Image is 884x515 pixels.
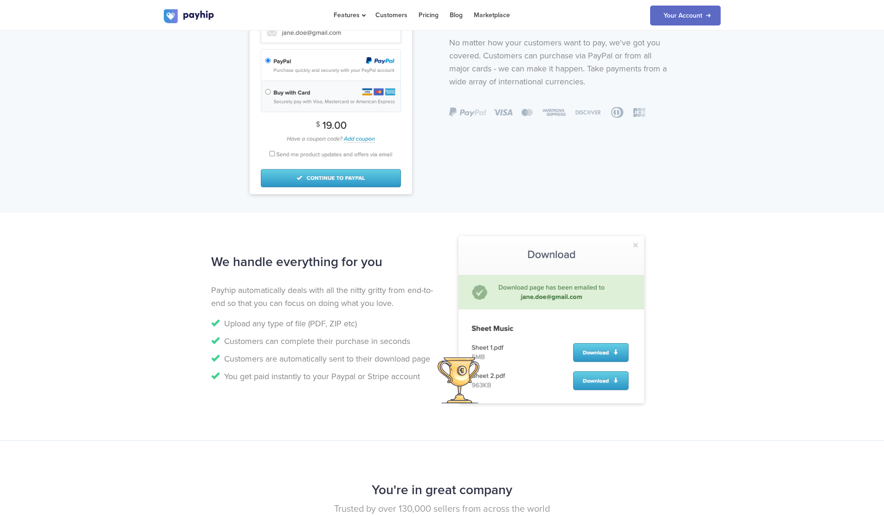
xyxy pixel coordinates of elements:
img: card-6.svg [632,107,646,118]
img: card-4.svg [574,107,603,118]
img: card-2.svg [520,107,534,118]
img: trophy.svg [438,357,480,403]
span: Features [334,11,364,19]
h2: We handle everything for you [211,250,435,274]
p: Payhip automatically deals with all the nitty gritty from end-to-end so that you can focus on doi... [211,284,435,310]
img: card-1.svg [493,107,514,118]
a: Your Account [650,6,721,25]
img: sheet-music-download.png [458,236,644,403]
img: logo.svg [164,9,215,23]
img: card-5.svg [609,107,626,118]
h2: You're in great company [164,478,721,502]
p: No matter how your customers want to pay, we've got you covered. Customers can purchase via PayPa... [449,36,673,88]
li: You get paid instantly to your Paypal or Stripe account [211,370,435,383]
img: card-3.svg [541,107,568,118]
li: Customers can complete their purchase in seconds [211,335,435,348]
li: Upload any type of file (PDF, ZIP etc) [211,317,435,330]
img: paypal.svg [449,108,486,117]
li: Customers are automatically sent to their download page [211,352,435,365]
